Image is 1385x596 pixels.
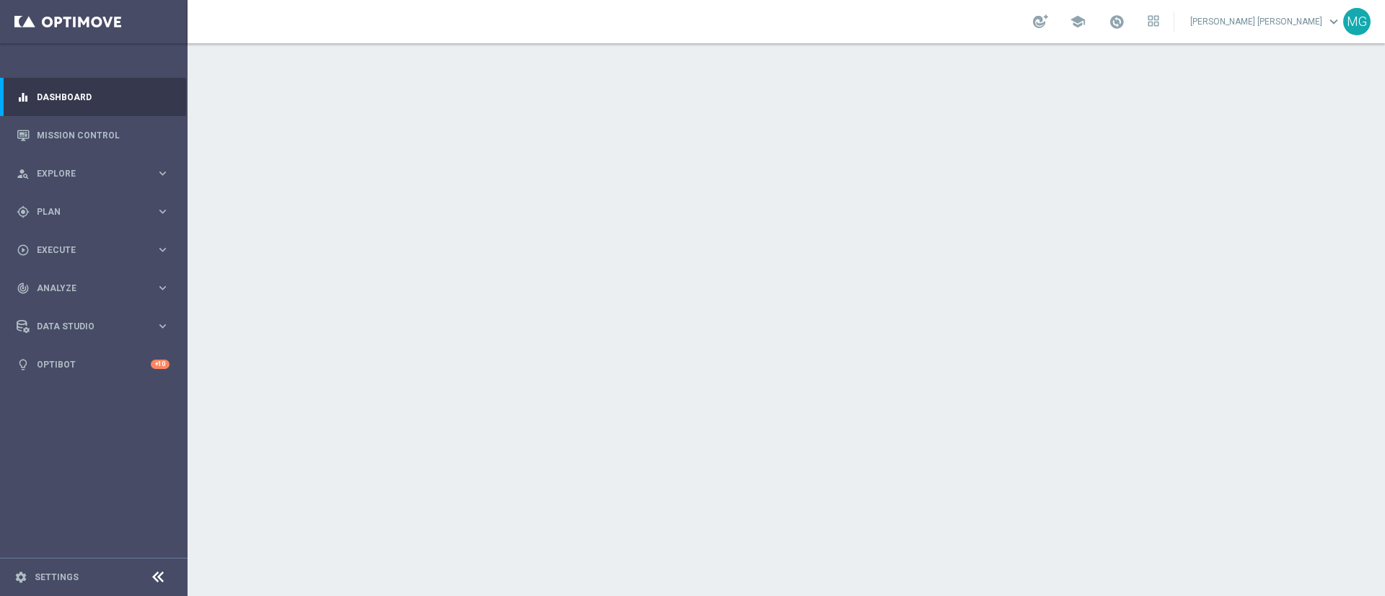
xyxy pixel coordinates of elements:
div: Analyze [17,282,156,295]
div: Explore [17,167,156,180]
div: Optibot [17,345,170,383]
span: keyboard_arrow_down [1326,14,1342,30]
i: keyboard_arrow_right [156,243,170,257]
i: keyboard_arrow_right [156,205,170,218]
div: Dashboard [17,78,170,116]
button: person_search Explore keyboard_arrow_right [16,168,170,179]
i: keyboard_arrow_right [156,166,170,180]
a: Optibot [37,345,151,383]
button: lightbulb Optibot +10 [16,359,170,370]
span: Explore [37,169,156,178]
div: +10 [151,360,170,369]
a: Mission Control [37,116,170,154]
div: Mission Control [17,116,170,154]
i: keyboard_arrow_right [156,319,170,333]
span: Analyze [37,284,156,293]
i: settings [14,571,27,584]
div: Execute [17,244,156,257]
button: Mission Control [16,130,170,141]
div: MG [1343,8,1371,35]
span: Data Studio [37,322,156,331]
i: keyboard_arrow_right [156,281,170,295]
span: Plan [37,208,156,216]
i: lightbulb [17,358,30,371]
span: school [1070,14,1086,30]
a: Settings [35,573,79,582]
button: equalizer Dashboard [16,92,170,103]
i: equalizer [17,91,30,104]
button: Data Studio keyboard_arrow_right [16,321,170,332]
span: Execute [37,246,156,254]
button: track_changes Analyze keyboard_arrow_right [16,283,170,294]
i: person_search [17,167,30,180]
div: Plan [17,205,156,218]
a: [PERSON_NAME] [PERSON_NAME]keyboard_arrow_down [1189,11,1343,32]
button: gps_fixed Plan keyboard_arrow_right [16,206,170,218]
div: Data Studio [17,320,156,333]
a: Dashboard [37,78,170,116]
i: play_circle_outline [17,244,30,257]
button: play_circle_outline Execute keyboard_arrow_right [16,244,170,256]
i: track_changes [17,282,30,295]
i: gps_fixed [17,205,30,218]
